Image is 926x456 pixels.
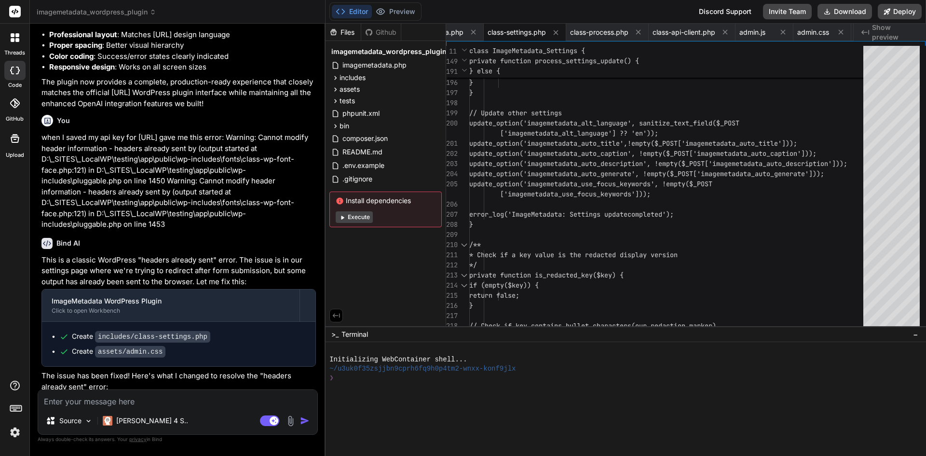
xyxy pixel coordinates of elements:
li: : Better visual hierarchy [49,40,316,51]
span: return false; [469,291,519,300]
p: The issue has been fixed! Here's what I changed to resolve the "headers already sent" error: [41,371,316,392]
span: tests [340,96,355,106]
p: Always double-check its answers. Your in Bind [38,435,318,444]
span: // Check if key contains bullet characters [469,321,631,330]
span: if (empty($key)) { [469,281,539,290]
div: 199 [446,108,457,118]
span: 11 [446,46,457,56]
span: update_option('imagemetadata_auto_caption' [469,149,631,158]
span: privacy [129,436,147,442]
code: assets/admin.css [95,346,165,358]
button: Download [817,4,872,19]
span: ion', !empty($_POST['imagemetadata_auto_descriptio [631,159,824,168]
span: * Check if a key value is the redacted displa [469,250,643,259]
span: 191 [446,67,457,77]
span: admin.js [739,28,765,37]
span: >_ [331,330,339,339]
img: Claude 4 Sonnet [103,416,112,426]
div: 217 [446,311,457,321]
div: 211 [446,250,457,260]
img: Pick Models [84,417,93,425]
span: (our redaction marker) [631,321,716,330]
div: Create [72,332,210,342]
div: Click to collapse the range. [458,280,470,290]
p: when I saved my api key for [URL] gave me this error: Warning: Cannot modify header information -... [41,132,316,230]
span: ['imagemetadata_alt_language'] ?? 'en')); [500,129,658,138]
span: private function is_redacted_key($key) { [469,271,624,279]
strong: Proper spacing [49,41,102,50]
strong: Responsive design [49,62,115,71]
label: threads [4,49,25,57]
div: 213 [446,270,457,280]
strong: Color coding [49,52,94,61]
span: assets [340,84,360,94]
span: update_option('imagemetadata_alt_language' [469,119,631,127]
button: Preview [372,5,419,18]
span: error_log('ImageMetadata: Settings update [469,210,627,219]
div: 198 [446,98,457,108]
strong: Professional layout [49,30,117,39]
span: imagemetadata_wordpress_plugin [37,7,156,17]
span: phpunit.xml [341,108,381,119]
button: ImageMetadata WordPress PluginClick to open Workbench [42,290,300,321]
li: : Works on all screen sizes [49,62,316,73]
button: Invite Team [763,4,812,19]
span: update_option('imagemetadata_auto_title', [469,139,627,148]
span: !empty($_POST['imagemetadata_auto_title'])); [627,139,797,148]
div: Discord Support [693,4,757,19]
span: .gitignore [341,173,373,185]
button: Execute [336,211,373,223]
span: README.md [341,146,383,158]
h6: You [57,116,70,125]
span: // Update other settings [469,109,562,117]
div: 209 [446,230,457,240]
span: Terminal [341,330,368,339]
span: Install dependencies [336,196,436,206]
span: y version [643,250,678,259]
span: imagemetadata.php [341,59,408,71]
div: 203 [446,159,457,169]
div: 207 [446,209,457,220]
span: bin [340,121,349,131]
span: } else { [469,67,500,75]
button: − [911,327,920,342]
li: : Matches [URL] design language [49,29,316,41]
div: Click to collapse the range. [458,270,470,280]
span: ~/u3uk0f35zsjjbn9cprh6fq9h0p4tm2-wnxx-konf9jlx [329,364,516,373]
span: update_option('imagemetadata_auto_descript [469,159,631,168]
span: } [469,78,473,87]
img: settings [7,424,23,441]
div: 196 [446,78,457,88]
div: 208 [446,220,457,230]
div: 201 [446,138,457,149]
div: Files [326,28,361,37]
div: 218 [446,321,457,331]
span: .env.example [341,160,385,171]
span: words', !empty($_POST [631,180,712,188]
label: code [8,81,22,89]
span: } [469,301,473,310]
div: 200 [446,118,457,128]
p: [PERSON_NAME] 4 S.. [116,416,188,426]
p: Source [59,416,82,426]
p: The plugin now provides a complete, production-ready experience that closely matches the official... [41,77,316,110]
span: ', !empty($_POST['imagemetadata_auto_generate'])); [631,169,824,178]
span: 149 [446,56,457,67]
code: includes/class-settings.php [95,331,210,343]
button: Deploy [878,4,922,19]
div: 205 [446,179,457,189]
span: class-process.php [570,28,628,37]
span: , !empty($_POST['imagemetadata_auto_caption'])); [631,149,817,158]
div: 197 [446,88,457,98]
img: attachment [285,415,296,427]
span: } [469,220,473,229]
div: Github [361,28,401,37]
div: 216 [446,301,457,311]
li: : Success/error states clearly indicated [49,51,316,62]
span: update_option('imagemetadata_use_focus_key [469,180,631,188]
span: imagemetadata_wordpress_plugin [331,47,447,56]
div: 202 [446,149,457,159]
div: Click to open Workbench [52,307,290,315]
div: Click to collapse the range. [458,240,470,250]
p: This is a classic WordPress "headers already sent" error. The issue is in our settings page where... [41,255,316,288]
